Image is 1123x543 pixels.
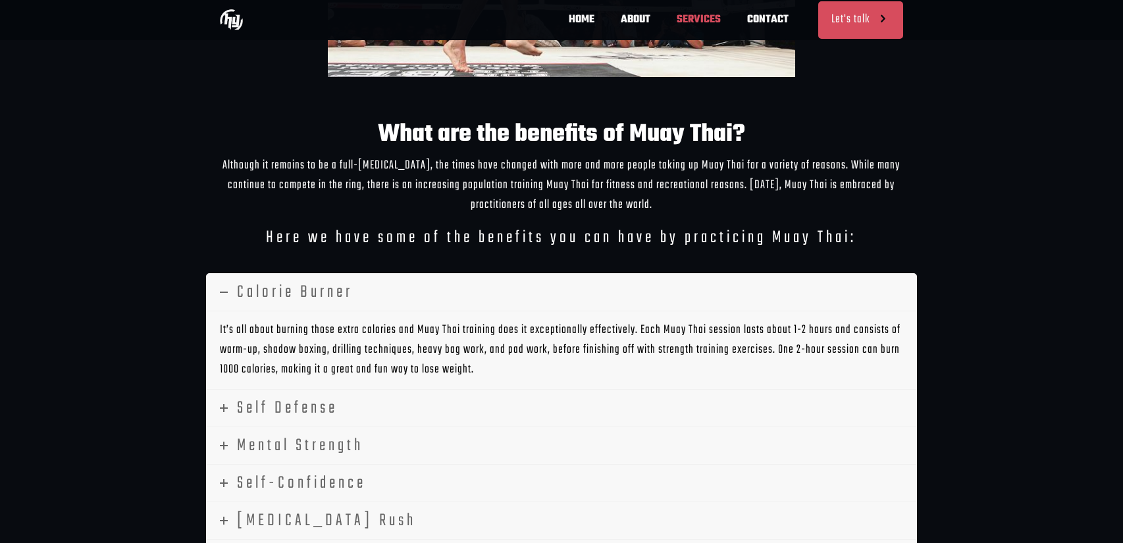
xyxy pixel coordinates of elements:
span: Calorie Burner [237,279,353,305]
h3: What are the benefits of Muay Thai? [206,123,917,146]
a: Calorie Burner [207,274,916,311]
a: Self Defense [207,390,916,427]
h4: Here we have some of the benefits you can have by practicing Muay Thai: [206,225,917,250]
a: Let's talk [818,1,903,39]
span: [MEDICAL_DATA] Rush [237,507,416,534]
span: Self Defense [237,395,338,421]
span: It’s all about burning those extra calories and Muay Thai training does it exceptionally effectiv... [220,321,901,379]
a: Mental Strength [207,427,916,464]
p: Although it remains to be a full-[MEDICAL_DATA], the times have changed with more and more people... [206,156,917,215]
span: Self-Confidence [237,470,366,496]
a: [MEDICAL_DATA] Rush [207,502,916,539]
img: Muay Thai Personal Training [220,8,243,31]
span: Mental Strength [237,432,363,459]
a: Self-Confidence [207,465,916,502]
